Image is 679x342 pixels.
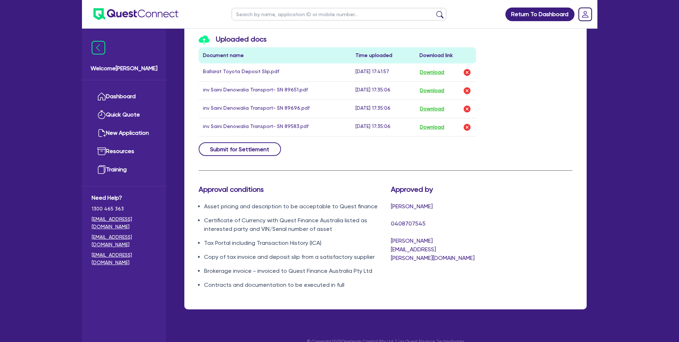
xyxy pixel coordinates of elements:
[199,63,351,82] td: Ballarat Toyota Deposit Slip.pdf
[419,123,445,132] button: Download
[391,203,433,210] span: [PERSON_NAME]
[391,237,475,261] span: [PERSON_NAME][EMAIL_ADDRESS][PERSON_NAME][DOMAIN_NAME]
[92,124,156,142] a: New Application
[351,47,415,63] th: Time uploaded
[199,142,281,156] button: Submit for Settlement
[351,81,415,100] td: [DATE] 17:35:06
[204,253,380,261] li: Copy of tax invoice and deposit slip from a satisfactory supplier
[391,185,476,194] h3: Approved by
[204,239,380,247] li: Tax Portal including Transaction History (ICA)
[415,47,476,63] th: Download link
[463,68,471,77] img: delete-icon
[419,104,445,114] button: Download
[92,106,156,124] a: Quick Quote
[199,35,209,44] img: icon-upload
[97,147,106,156] img: resources
[463,86,471,95] img: delete-icon
[576,5,595,24] a: Dropdown toggle
[92,194,156,202] span: Need Help?
[419,86,445,95] button: Download
[92,251,156,266] a: [EMAIL_ADDRESS][DOMAIN_NAME]
[97,110,106,119] img: quick-quote
[351,118,415,136] td: [DATE] 17:35:06
[204,267,380,275] li: Brokerage invoice - invoiced to Quest Finance Australia Pty Ltd
[92,142,156,161] a: Resources
[92,87,156,106] a: Dashboard
[199,81,351,100] td: inv Saini Denowalia Transport- SN 89651.pdf
[97,129,106,137] img: new-application
[351,100,415,118] td: [DATE] 17:35:06
[92,215,156,231] a: [EMAIL_ADDRESS][DOMAIN_NAME]
[199,35,476,44] h3: Uploaded docs
[232,8,446,20] input: Search by name, application ID or mobile number...
[204,216,380,233] li: Certificate of Currency with Quest Finance Australia listed as interested party and VIN/Serial nu...
[199,47,351,63] th: Document name
[92,41,105,54] img: icon-menu-close
[97,165,106,174] img: training
[92,233,156,248] a: [EMAIL_ADDRESS][DOMAIN_NAME]
[199,185,380,194] h3: Approval conditions
[92,205,156,213] span: 1300 465 363
[199,118,351,136] td: inv Saini Denowalia Transport- SN 89583.pdf
[204,202,380,211] li: Asset pricing and description to be acceptable to Quest finance
[463,123,471,132] img: delete-icon
[199,100,351,118] td: inv Saini Denowalia Transport- SN 89696.pdf
[505,8,574,21] a: Return To Dashboard
[92,161,156,179] a: Training
[204,281,380,289] li: Contracts and documentation to be executed in full
[91,64,157,73] span: Welcome [PERSON_NAME]
[419,68,445,77] button: Download
[463,105,471,113] img: delete-icon
[391,220,426,227] span: 0408707545
[351,63,415,82] td: [DATE] 17:41:57
[93,8,178,20] img: quest-connect-logo-blue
